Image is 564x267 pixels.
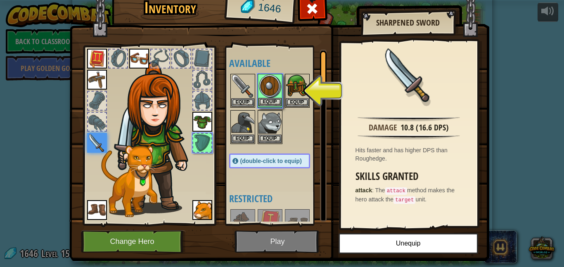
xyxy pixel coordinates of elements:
img: portrait.png [286,75,309,98]
img: hair_f2.png [114,61,203,213]
button: Equip [286,98,309,107]
img: portrait.png [231,210,254,233]
img: portrait.png [258,75,282,98]
button: Equip [258,98,282,106]
img: portrait.png [258,111,282,134]
img: portrait.png [286,210,309,233]
button: Equip [231,98,254,107]
img: portrait.png [87,200,107,220]
img: portrait.png [258,210,282,233]
div: Damage [369,122,397,134]
button: Change Hero [81,230,186,253]
button: Equip [258,135,282,143]
h3: Skills Granted [355,171,467,182]
img: portrait.png [129,49,149,69]
img: portrait.png [87,49,107,69]
div: 10.8 (16.6 DPS) [400,122,449,134]
img: portrait.png [192,112,212,132]
button: Equip [231,135,254,143]
img: portrait.png [192,200,212,220]
code: attack [385,187,407,195]
span: The method makes the hero attack the unit. [355,187,455,203]
img: portrait.png [382,48,436,102]
strong: attack [355,187,372,194]
h2: Sharpened Sword [369,18,447,27]
h4: Restricted [229,193,327,204]
button: Unequip [339,233,478,254]
h4: Available [229,58,327,69]
span: (double-click to equip) [240,158,302,164]
img: portrait.png [231,111,254,134]
code: target [393,196,415,204]
span: : [372,187,375,194]
img: cougar-paper-dolls.png [101,145,157,217]
img: hr.png [358,135,460,139]
img: portrait.png [87,133,107,153]
img: portrait.png [87,70,107,90]
div: Hits faster and has higher DPS than Roughedge. [355,146,467,163]
img: hr.png [358,116,460,121]
img: portrait.png [231,75,254,98]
